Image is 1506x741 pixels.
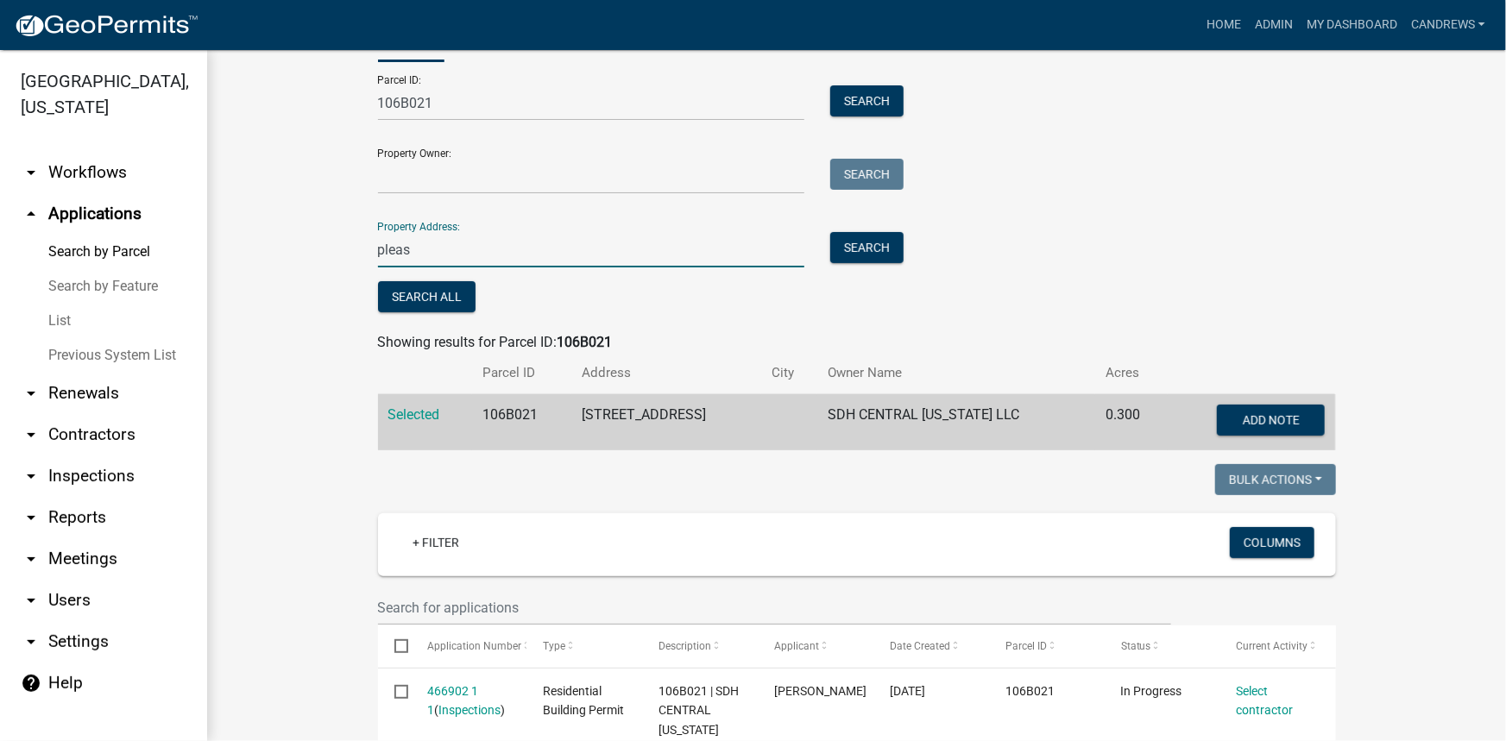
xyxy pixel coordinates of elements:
[526,625,642,667] datatable-header-cell: Type
[21,507,41,528] i: arrow_drop_down
[543,640,565,652] span: Type
[873,625,989,667] datatable-header-cell: Date Created
[21,204,41,224] i: arrow_drop_up
[571,353,761,393] th: Address
[830,232,904,263] button: Search
[571,394,761,451] td: [STREET_ADDRESS]
[1220,625,1336,667] datatable-header-cell: Current Activity
[1005,640,1047,652] span: Parcel ID
[1215,464,1336,495] button: Bulk Actions
[1121,640,1151,652] span: Status
[1105,625,1220,667] datatable-header-cell: Status
[658,640,711,652] span: Description
[388,406,440,423] a: Selected
[427,640,521,652] span: Application Number
[21,590,41,611] i: arrow_drop_down
[472,394,571,451] td: 106B021
[378,625,411,667] datatable-header-cell: Select
[472,353,571,393] th: Parcel ID
[21,673,41,694] i: help
[1404,9,1492,41] a: candrews
[21,466,41,487] i: arrow_drop_down
[427,681,510,721] div: ( )
[378,332,1336,353] div: Showing results for Parcel ID:
[758,625,873,667] datatable-header-cell: Applicant
[1243,413,1300,427] span: Add Note
[1200,9,1248,41] a: Home
[1217,405,1325,436] button: Add Note
[1121,684,1182,698] span: In Progress
[378,281,476,312] button: Search All
[399,527,473,558] a: + Filter
[1095,394,1168,451] td: 0.300
[890,640,950,652] span: Date Created
[830,85,904,116] button: Search
[890,684,925,698] span: 08/20/2025
[761,353,817,393] th: City
[1237,684,1294,718] a: Select contractor
[427,684,478,718] a: 466902 1 1
[21,424,41,445] i: arrow_drop_down
[21,383,41,404] i: arrow_drop_down
[1237,640,1308,652] span: Current Activity
[1095,353,1168,393] th: Acres
[21,549,41,569] i: arrow_drop_down
[1005,684,1055,698] span: 106B021
[21,162,41,183] i: arrow_drop_down
[1248,9,1300,41] a: Admin
[774,684,866,698] span: Justin
[378,590,1172,625] input: Search for applications
[642,625,758,667] datatable-header-cell: Description
[1300,9,1404,41] a: My Dashboard
[438,703,501,717] a: Inspections
[989,625,1105,667] datatable-header-cell: Parcel ID
[411,625,526,667] datatable-header-cell: Application Number
[817,353,1095,393] th: Owner Name
[817,394,1095,451] td: SDH CENTRAL [US_STATE] LLC
[21,631,41,652] i: arrow_drop_down
[830,159,904,190] button: Search
[558,334,613,350] strong: 106B021
[543,684,624,718] span: Residential Building Permit
[1230,527,1314,558] button: Columns
[774,640,819,652] span: Applicant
